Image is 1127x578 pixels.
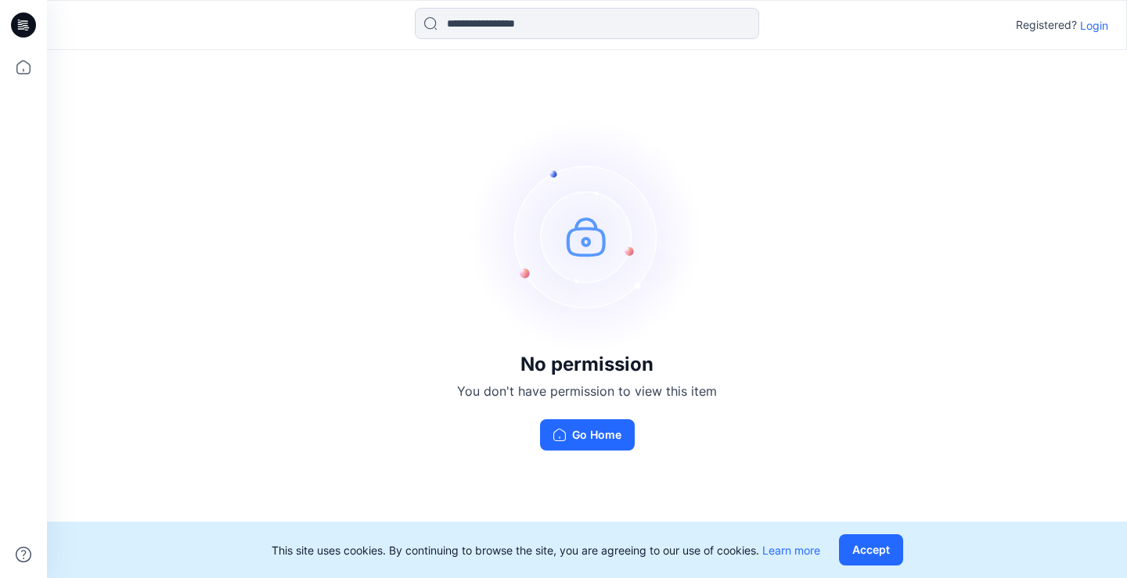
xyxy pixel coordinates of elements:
a: Learn more [762,544,820,557]
button: Go Home [540,419,635,451]
h3: No permission [457,354,717,375]
p: You don't have permission to view this item [457,382,717,400]
p: Registered? [1016,16,1077,34]
button: Accept [839,534,903,565]
p: Login [1080,17,1108,34]
p: This site uses cookies. By continuing to browse the site, you are agreeing to our use of cookies. [272,542,820,558]
img: no-perm.svg [470,119,704,354]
